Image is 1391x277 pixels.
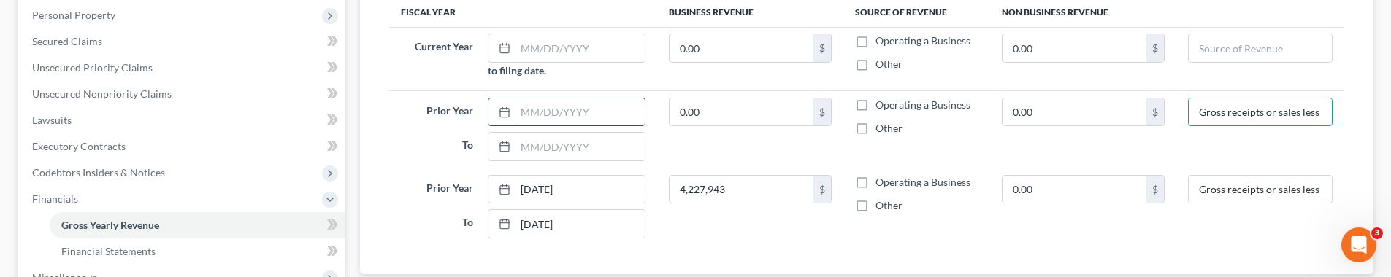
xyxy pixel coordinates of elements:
img: James avatar [15,61,32,79]
span: Financial Statements [61,245,156,257]
span: 3 [1371,227,1383,239]
div: NextChapter App [48,50,136,66]
a: Gross Yearly Revenue [50,212,345,238]
span: Unsecured Nonpriority Claims [32,87,172,100]
input: 0.00 [1003,176,1146,203]
label: To [394,209,480,238]
span: Hello! Would you be able to let me know what form and line number you would like this information... [52,101,627,112]
img: Emma avatar [27,61,45,79]
a: Executory Contracts [20,133,345,160]
label: Prior Year [394,175,480,204]
div: $ [813,98,831,126]
span: Help [231,179,255,190]
div: [PERSON_NAME] [52,114,137,130]
h1: Messages [108,7,187,31]
a: Lawsuits [20,107,345,133]
a: Unsecured Priority Claims [20,55,345,81]
img: Profile image for James [17,100,46,129]
span: Secured Claims [32,35,102,47]
label: to filing date. [488,63,546,78]
div: $ [1146,176,1164,203]
input: Source of Revenue [1189,34,1332,62]
iframe: Intercom live chat [1341,227,1376,262]
span: Gross Yearly Revenue [61,219,159,231]
input: MM/DD/YYYY [516,133,645,160]
span: Other [875,199,903,211]
input: MM/DD/YYYY [516,176,645,203]
input: 0.00 [1003,34,1146,62]
div: $ [1146,34,1164,62]
input: 0.00 [670,176,813,203]
input: Source of Revenue [1189,176,1332,203]
input: MM/DD/YYYY [516,210,645,238]
button: Messages [97,143,194,201]
a: Financial Statements [50,238,345,265]
span: Personal Property [32,9,115,21]
div: $ [813,34,831,62]
a: Secured Claims [20,28,345,55]
span: Executory Contracts [32,140,126,152]
span: Unsecured Priority Claims [32,61,153,74]
span: Codebtors Insiders & Notices [32,166,165,179]
label: To [394,132,480,161]
span: Lawsuits [32,114,72,126]
span: Other [875,58,903,70]
button: Help [195,143,292,201]
label: Current Year [394,34,480,78]
span: Operating a Business [875,176,970,188]
div: $ [1146,98,1164,126]
span: Operating a Business [875,34,970,47]
span: Financials [32,192,78,205]
span: Messages [118,179,174,190]
button: Send us a message [67,98,225,128]
input: Source of Revenue [1189,98,1332,126]
span: Other [875,122,903,134]
span: Operating a Business [875,98,970,111]
div: $ [813,176,831,203]
input: 0.00 [670,98,813,126]
img: Lindsey avatar [21,50,39,67]
a: Unsecured Nonpriority Claims [20,81,345,107]
input: 0.00 [670,34,813,62]
input: MM/DD/YYYY [516,98,645,126]
label: Prior Year [394,98,480,127]
input: MM/DD/YYYY [516,34,645,62]
div: Close [256,6,283,32]
span: Home [34,179,64,190]
input: 0.00 [1003,98,1146,126]
div: • 4m ago [139,50,183,66]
